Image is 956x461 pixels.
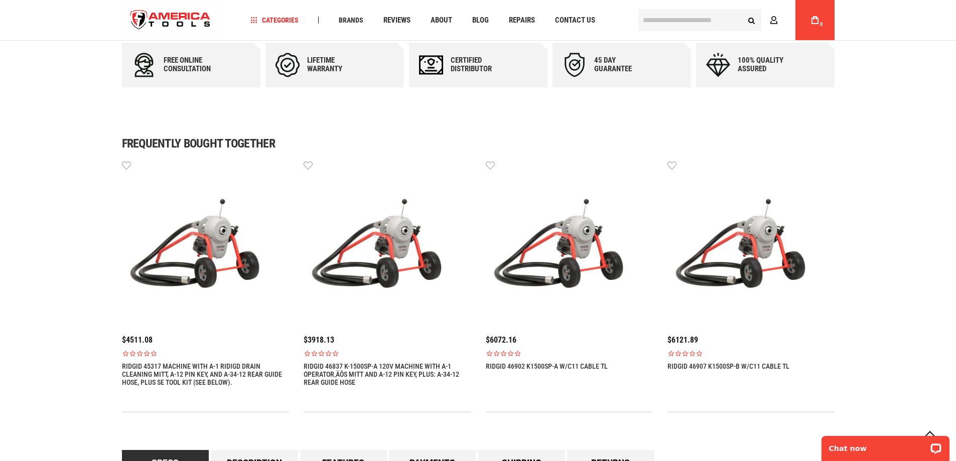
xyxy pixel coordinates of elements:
[431,17,452,24] span: About
[451,56,511,73] div: Certified Distributor
[472,17,489,24] span: Blog
[122,137,835,149] h1: Frequently bought together
[304,362,471,386] a: RIDGID 46837 K-1500SP-A 120V Machine with A-1 Operator‚Äôs Mitt and A-12 Pin Key, Plus: A-34-12 R...
[307,56,367,73] div: Lifetime warranty
[738,56,798,73] div: 100% quality assured
[486,362,608,370] a: RIDGID 46902 K1500SP-A W/C11 CABLE TL
[667,350,835,357] span: Rated 0.0 out of 5 stars 0 reviews
[815,429,956,461] iframe: LiveChat chat widget
[667,335,698,345] span: $6121.89
[509,17,535,24] span: Repairs
[250,17,299,24] span: Categories
[122,2,219,39] img: America Tools
[486,335,516,345] span: $6072.16
[486,350,653,357] span: Rated 0.0 out of 5 stars 0 reviews
[164,56,224,73] div: Free online consultation
[334,14,368,27] a: Brands
[667,362,789,370] a: RIDGID 46907 K1500SP-B W/C11 CABLE TL
[246,14,303,27] a: Categories
[551,14,600,27] a: Contact Us
[468,14,493,27] a: Blog
[304,335,334,345] span: $3918.13
[339,17,363,24] span: Brands
[555,17,595,24] span: Contact Us
[820,22,823,27] span: 0
[426,14,457,27] a: About
[122,350,289,357] span: Rated 0.0 out of 5 stars 0 reviews
[122,335,153,345] span: $4511.08
[594,56,654,73] div: 45 day Guarantee
[379,14,415,27] a: Reviews
[122,2,219,39] a: store logo
[122,362,289,386] a: RIDGID 45317 MACHINE WITH A-1 RIDIGD DRAIN CLEANING MITT, A-12 PIN KEY, AND A-34-12 REAR GUIDE HO...
[383,17,411,24] span: Reviews
[504,14,539,27] a: Repairs
[304,350,471,357] span: Rated 0.0 out of 5 stars 0 reviews
[742,11,761,30] button: Search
